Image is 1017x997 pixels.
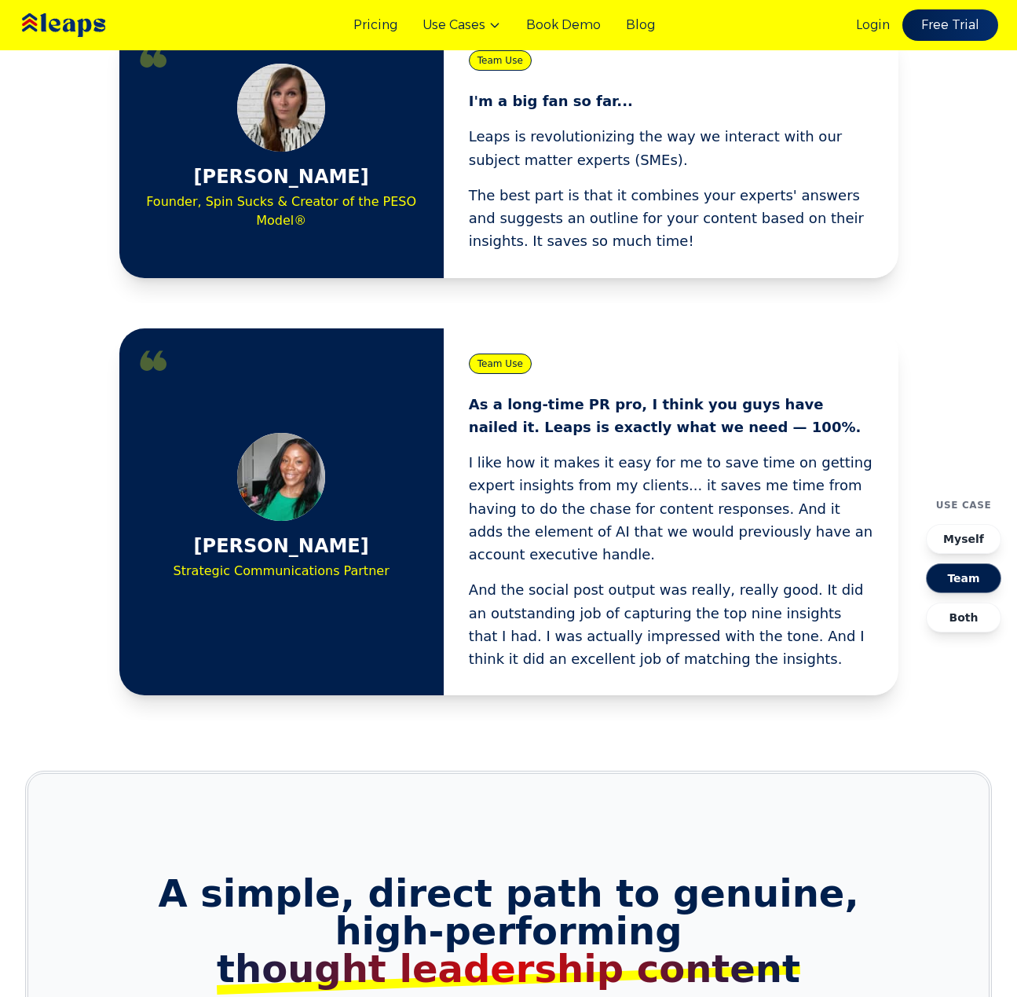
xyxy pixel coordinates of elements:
[526,16,601,35] a: Book Demo
[217,947,800,991] span: thought leadership content
[469,50,532,71] span: Team Use
[469,354,532,374] span: Team Use
[469,90,873,112] p: I'm a big fan so far...
[926,603,1001,632] button: Both
[626,16,655,35] a: Blog
[194,164,369,189] h3: [PERSON_NAME]
[936,499,992,511] h4: Use Case
[469,184,873,253] p: The best part is that it combines your experts' answers and suggests an outline for your content ...
[469,578,873,670] p: And the social post output was really, really good. It did an outstanding job of capturing the to...
[469,125,873,171] p: Leaps is revolutionizing the way we interact with our subject matter experts (SMEs).
[926,524,1001,554] button: Myself
[194,533,369,559] h3: [PERSON_NAME]
[126,912,892,988] span: high-performing
[19,2,152,48] img: Leaps Logo
[174,562,390,581] p: Strategic Communications Partner
[237,433,325,521] img: Carmen Harris
[353,16,397,35] a: Pricing
[145,192,419,230] p: Founder, Spin Sucks & Creator of the PESO Model®
[423,16,501,35] button: Use Cases
[856,16,890,35] a: Login
[469,451,873,566] p: I like how it makes it easy for me to save time on getting expert insights from my clients... it ...
[237,64,325,152] img: Gini Dietrich
[926,563,1001,593] button: Team
[469,393,873,439] p: As a long-time PR pro, I think you guys have nailed it. Leaps is exactly what we need — 100%.
[902,9,998,41] a: Free Trial
[126,874,892,988] h2: A simple, direct path to genuine,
